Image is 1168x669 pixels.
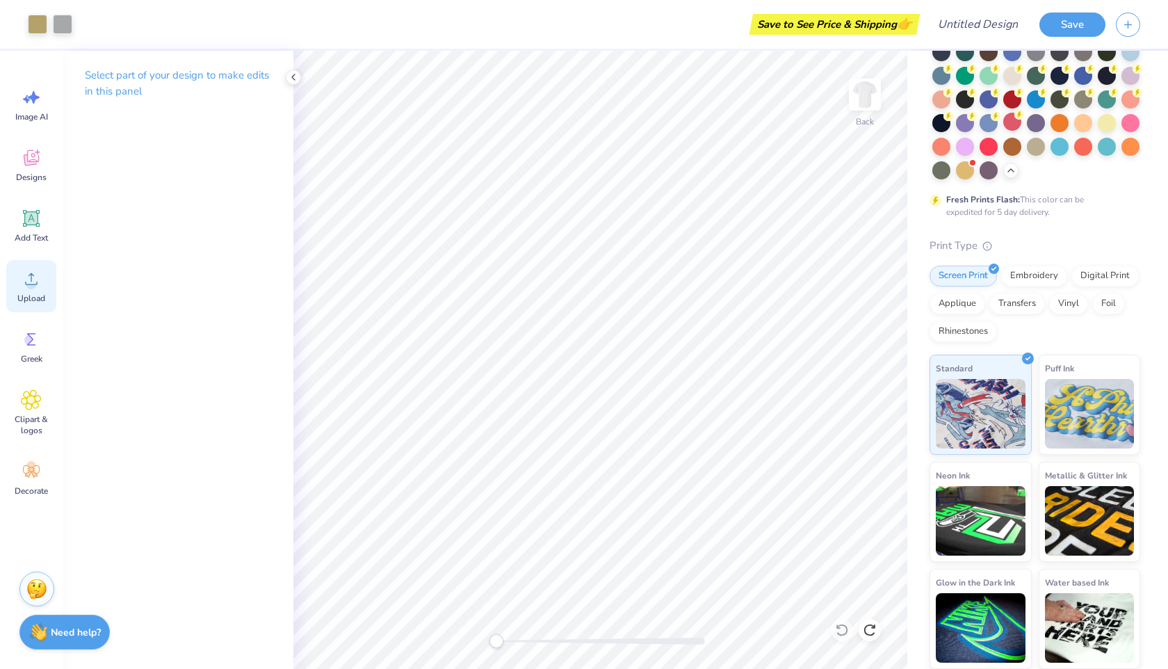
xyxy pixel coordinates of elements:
div: Embroidery [1001,266,1067,287]
img: Puff Ink [1045,379,1135,449]
span: Decorate [15,485,48,497]
span: Greek [21,353,42,364]
div: Digital Print [1071,266,1139,287]
input: Untitled Design [927,10,1029,38]
span: Clipart & logos [8,414,54,436]
span: Add Text [15,232,48,243]
div: Rhinestones [930,321,997,342]
div: Applique [930,293,985,314]
div: Back [856,115,874,128]
span: Glow in the Dark Ink [936,575,1015,590]
span: Standard [936,361,973,376]
div: Accessibility label [489,634,503,648]
span: Designs [16,172,47,183]
img: Neon Ink [936,486,1025,556]
img: Glow in the Dark Ink [936,593,1025,663]
div: Print Type [930,238,1140,254]
div: Transfers [989,293,1045,314]
div: Screen Print [930,266,997,287]
strong: Need help? [51,626,101,639]
div: Vinyl [1049,293,1088,314]
img: Back [851,81,879,108]
button: Save [1039,13,1105,37]
div: This color can be expedited for 5 day delivery. [946,193,1117,218]
strong: Fresh Prints Flash: [946,194,1020,205]
span: 👉 [897,15,912,32]
img: Standard [936,379,1025,449]
span: Metallic & Glitter Ink [1045,468,1127,483]
p: Select part of your design to make edits in this panel [85,67,271,99]
span: Puff Ink [1045,361,1074,376]
img: Water based Ink [1045,593,1135,663]
span: Neon Ink [936,468,970,483]
span: Upload [17,293,45,304]
span: Water based Ink [1045,575,1109,590]
img: Metallic & Glitter Ink [1045,486,1135,556]
div: Save to See Price & Shipping [753,14,916,35]
div: Foil [1092,293,1125,314]
span: Image AI [15,111,48,122]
